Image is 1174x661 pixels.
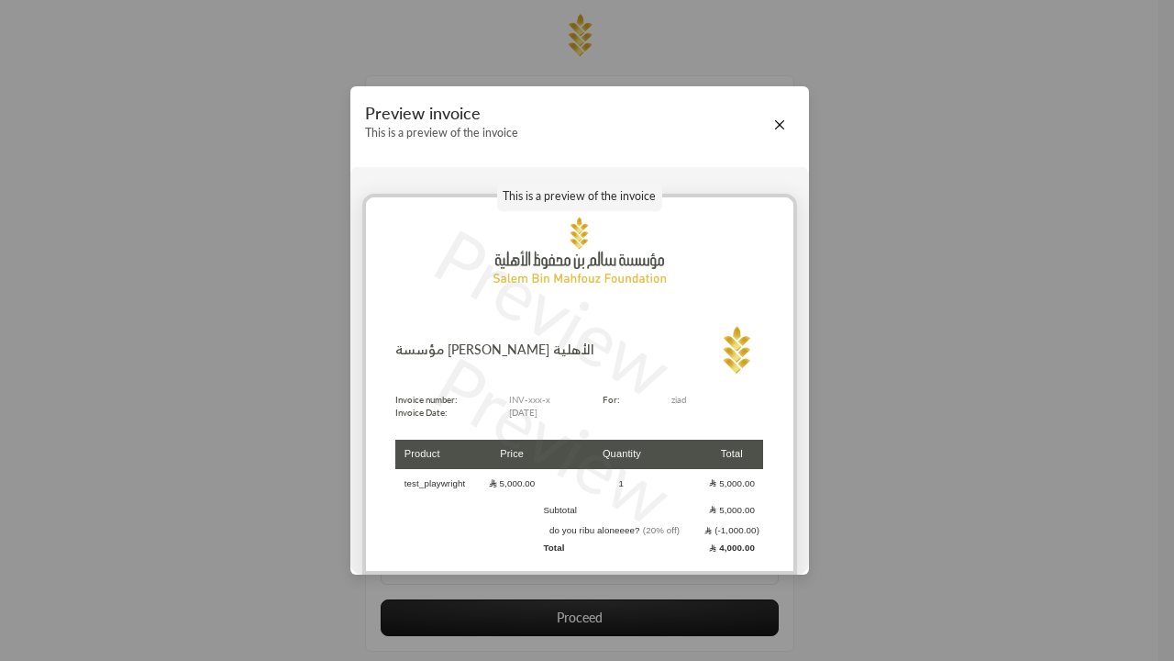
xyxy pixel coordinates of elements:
td: Total [543,539,700,557]
td: Subtotal [543,498,700,522]
th: Total [701,440,763,470]
p: This is a preview of the invoice [365,127,518,140]
p: Invoice number: [395,393,457,407]
td: 5,000.00 [701,498,763,522]
button: Close [770,115,790,135]
img: hdromg_oukvb.png [366,197,793,308]
td: do you ribu aloneeee? [543,524,700,537]
span: (20% off) [643,525,680,535]
p: Preview invoice [365,104,518,124]
td: 5,000.00 [701,471,763,496]
p: Preview [415,328,692,552]
p: This is a preview of the invoice [497,183,662,212]
p: مؤسسة [PERSON_NAME] الأهلية [395,341,594,360]
td: 5,000.00 [481,471,543,496]
th: Product [395,440,481,470]
table: Products [395,438,763,560]
p: ziad [671,393,763,407]
p: Preview [415,200,692,424]
td: (-1,000.00) [701,524,763,537]
img: Logo [708,323,763,378]
p: Invoice Date: [395,406,457,420]
td: test_playwright [395,471,481,496]
td: 4,000.00 [701,539,763,557]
